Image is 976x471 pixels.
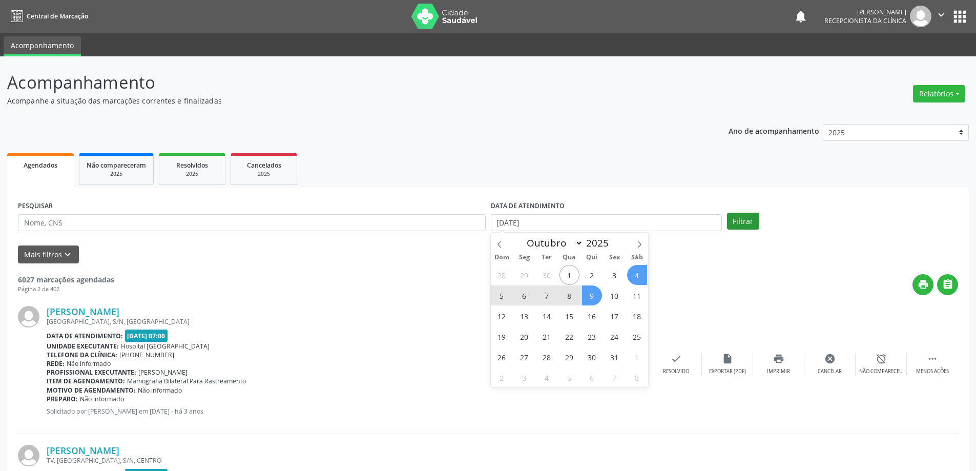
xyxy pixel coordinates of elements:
[727,213,759,230] button: Filtrar
[47,368,136,377] b: Profissional executante:
[918,279,929,290] i: print
[47,351,117,359] b: Telefone da clínica:
[514,367,534,387] span: Novembro 3, 2025
[580,254,603,261] span: Qui
[859,368,903,375] div: Não compareceu
[18,214,486,232] input: Nome, CNS
[627,306,647,326] span: Outubro 18, 2025
[937,274,958,295] button: 
[7,8,88,25] a: Central de Marcação
[537,326,557,346] span: Outubro 21, 2025
[522,236,584,250] select: Month
[559,306,579,326] span: Outubro 15, 2025
[537,367,557,387] span: Novembro 4, 2025
[491,214,722,232] input: Selecione um intervalo
[47,445,119,456] a: [PERSON_NAME]
[627,285,647,305] span: Outubro 11, 2025
[626,254,648,261] span: Sáb
[627,326,647,346] span: Outubro 25, 2025
[176,161,208,170] span: Resolvidos
[824,353,836,364] i: cancel
[513,254,535,261] span: Seg
[773,353,784,364] i: print
[582,306,602,326] span: Outubro 16, 2025
[794,9,808,24] button: notifications
[125,330,168,341] span: [DATE] 07:00
[605,347,625,367] span: Outubro 31, 2025
[583,236,617,250] input: Year
[559,367,579,387] span: Novembro 5, 2025
[818,368,842,375] div: Cancelar
[824,8,906,16] div: [PERSON_NAME]
[951,8,969,26] button: apps
[535,254,558,261] span: Ter
[559,285,579,305] span: Outubro 8, 2025
[709,368,746,375] div: Exportar (PDF)
[627,265,647,285] span: Outubro 4, 2025
[729,124,819,137] p: Ano de acompanhamento
[514,265,534,285] span: Setembro 29, 2025
[537,285,557,305] span: Outubro 7, 2025
[913,85,965,103] button: Relatórios
[910,6,931,27] img: img
[627,367,647,387] span: Novembro 8, 2025
[582,326,602,346] span: Outubro 23, 2025
[603,254,626,261] span: Sex
[876,353,887,364] i: alarm_off
[916,368,949,375] div: Menos ações
[912,274,933,295] button: print
[824,16,906,25] span: Recepcionista da clínica
[537,265,557,285] span: Setembro 30, 2025
[627,347,647,367] span: Novembro 1, 2025
[537,347,557,367] span: Outubro 28, 2025
[121,342,210,351] span: Hospital [GEOGRAPHIC_DATA]
[514,285,534,305] span: Outubro 6, 2025
[127,377,246,385] span: Mamografia Bilateral Para Rastreamento
[138,386,182,395] span: Não informado
[492,347,512,367] span: Outubro 26, 2025
[18,275,114,284] strong: 6027 marcações agendadas
[605,285,625,305] span: Outubro 10, 2025
[491,254,513,261] span: Dom
[514,306,534,326] span: Outubro 13, 2025
[47,306,119,317] a: [PERSON_NAME]
[671,353,682,364] i: check
[936,9,947,21] i: 
[582,347,602,367] span: Outubro 30, 2025
[492,326,512,346] span: Outubro 19, 2025
[559,265,579,285] span: Outubro 1, 2025
[7,95,680,106] p: Acompanhe a situação das marcações correntes e finalizadas
[18,245,79,263] button: Mais filtroskeyboard_arrow_down
[47,332,123,340] b: Data de atendimento:
[27,12,88,21] span: Central de Marcação
[491,198,565,214] label: DATA DE ATENDIMENTO
[47,377,125,385] b: Item de agendamento:
[942,279,953,290] i: 
[18,445,39,466] img: img
[931,6,951,27] button: 
[67,359,111,368] span: Não informado
[24,161,57,170] span: Agendados
[47,386,136,395] b: Motivo de agendamento:
[927,353,938,364] i: 
[80,395,124,403] span: Não informado
[605,306,625,326] span: Outubro 17, 2025
[47,359,65,368] b: Rede:
[537,306,557,326] span: Outubro 14, 2025
[559,347,579,367] span: Outubro 29, 2025
[558,254,580,261] span: Qua
[138,368,188,377] span: [PERSON_NAME]
[605,367,625,387] span: Novembro 7, 2025
[18,306,39,327] img: img
[18,198,53,214] label: PESQUISAR
[238,170,289,178] div: 2025
[514,347,534,367] span: Outubro 27, 2025
[492,285,512,305] span: Outubro 5, 2025
[7,70,680,95] p: Acompanhamento
[4,36,81,56] a: Acompanhamento
[119,351,174,359] span: [PHONE_NUMBER]
[605,265,625,285] span: Outubro 3, 2025
[47,407,651,416] p: Solicitado por [PERSON_NAME] em [DATE] - há 3 anos
[247,161,281,170] span: Cancelados
[492,367,512,387] span: Novembro 2, 2025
